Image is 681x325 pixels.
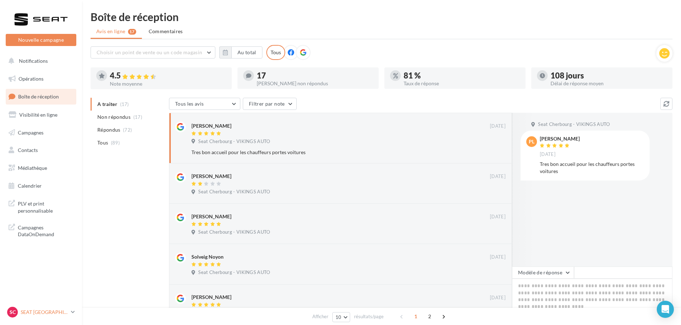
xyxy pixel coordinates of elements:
[540,161,644,175] div: Tres bon accueil pour les chauffeurs portes voitures
[191,122,231,130] div: [PERSON_NAME]
[257,72,373,80] div: 17
[198,189,270,195] span: Seat Cherbourg - VIKINGS AUTO
[4,107,78,122] a: Visibilité en ligne
[243,98,297,110] button: Filtrer par note
[191,294,231,301] div: [PERSON_NAME]
[6,34,76,46] button: Nouvelle campagne
[551,72,667,80] div: 108 jours
[257,81,373,86] div: [PERSON_NAME] non répondus
[529,138,534,145] span: PL
[18,199,73,214] span: PLV et print personnalisable
[6,305,76,319] a: SC SEAT [GEOGRAPHIC_DATA]
[538,121,610,128] span: Seat Cherbourg - VIKINGS AUTO
[540,151,555,158] span: [DATE]
[19,76,43,82] span: Opérations
[91,46,215,59] button: Choisir un point de vente ou un code magasin
[490,254,506,260] span: [DATE]
[551,81,667,86] div: Délai de réponse moyen
[410,311,421,322] span: 1
[332,312,350,322] button: 10
[490,214,506,220] span: [DATE]
[169,98,240,110] button: Tous les avis
[19,112,57,118] span: Visibilité en ligne
[191,149,459,156] div: Tres bon accueil pour les chauffeurs portes voitures
[123,127,132,133] span: (72)
[18,183,42,189] span: Calendrier
[4,178,78,193] a: Calendrier
[191,213,231,220] div: [PERSON_NAME]
[18,147,38,153] span: Contacts
[404,72,520,80] div: 81 %
[97,126,121,133] span: Répondus
[219,46,262,59] button: Au total
[4,89,78,104] a: Boîte de réception
[4,54,75,68] button: Notifications
[97,139,108,146] span: Tous
[266,45,285,60] div: Tous
[18,129,43,135] span: Campagnes
[191,253,224,260] div: Solveig Noyon
[149,28,183,34] span: Commentaires
[21,309,68,316] p: SEAT [GEOGRAPHIC_DATA]
[18,223,73,238] span: Campagnes DataOnDemand
[111,140,120,146] span: (89)
[336,314,342,320] span: 10
[191,173,231,180] div: [PERSON_NAME]
[657,301,674,318] div: Open Intercom Messenger
[354,313,384,320] span: résultats/page
[4,125,78,140] a: Campagnes
[4,161,78,176] a: Médiathèque
[540,136,580,141] div: [PERSON_NAME]
[424,311,435,322] span: 2
[490,295,506,301] span: [DATE]
[19,58,48,64] span: Notifications
[198,229,270,235] span: Seat Cherbourg - VIKINGS AUTO
[198,138,270,145] span: Seat Cherbourg - VIKINGS AUTO
[198,269,270,276] span: Seat Cherbourg - VIKINGS AUTO
[512,266,574,279] button: Modèle de réponse
[97,113,130,121] span: Non répondus
[312,313,328,320] span: Afficher
[10,309,16,316] span: SC
[110,81,226,86] div: Note moyenne
[133,114,142,120] span: (17)
[18,93,59,100] span: Boîte de réception
[4,143,78,158] a: Contacts
[175,101,204,107] span: Tous les avis
[4,220,78,241] a: Campagnes DataOnDemand
[490,173,506,180] span: [DATE]
[18,165,47,171] span: Médiathèque
[4,196,78,217] a: PLV et print personnalisable
[91,11,672,22] div: Boîte de réception
[231,46,262,59] button: Au total
[97,49,202,55] span: Choisir un point de vente ou un code magasin
[110,72,226,80] div: 4.5
[4,71,78,86] a: Opérations
[404,81,520,86] div: Taux de réponse
[490,123,506,130] span: [DATE]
